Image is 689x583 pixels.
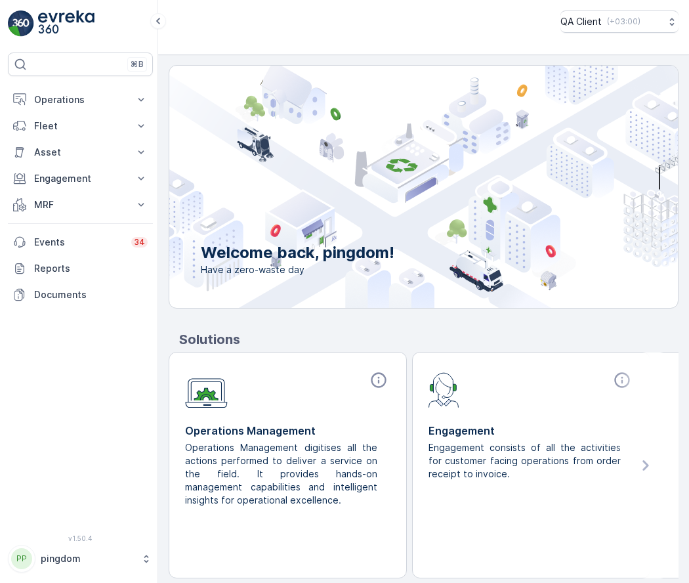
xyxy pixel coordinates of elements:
p: MRF [34,198,127,211]
div: PP [11,548,32,569]
button: PPpingdom [8,545,153,572]
p: Fleet [34,119,127,133]
span: Have a zero-waste day [201,263,394,276]
img: logo_light-DOdMpM7g.png [38,11,94,37]
button: Fleet [8,113,153,139]
p: Reports [34,262,148,275]
p: Welcome back, pingdom! [201,242,394,263]
p: Engagement [34,172,127,185]
p: ( +03:00 ) [607,16,640,27]
p: ⌘B [131,59,144,70]
p: Solutions [179,330,679,349]
img: module-icon [185,371,228,408]
p: pingdom [41,552,135,565]
button: Asset [8,139,153,165]
p: Asset [34,146,127,159]
p: 34 [134,237,145,248]
button: Engagement [8,165,153,192]
a: Events34 [8,229,153,255]
a: Documents [8,282,153,308]
p: Engagement consists of all the activities for customer facing operations from order receipt to in... [428,441,623,481]
p: Documents [34,288,148,301]
button: Operations [8,87,153,113]
img: city illustration [110,66,678,308]
p: QA Client [560,15,602,28]
button: MRF [8,192,153,218]
button: QA Client(+03:00) [560,11,679,33]
img: logo [8,11,34,37]
a: Reports [8,255,153,282]
p: Events [34,236,123,249]
span: v 1.50.4 [8,534,153,542]
p: Operations Management [185,423,390,439]
p: Operations Management digitises all the actions performed to deliver a service on the field. It p... [185,441,380,507]
p: Operations [34,93,127,106]
p: Engagement [428,423,634,439]
img: module-icon [428,371,459,408]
